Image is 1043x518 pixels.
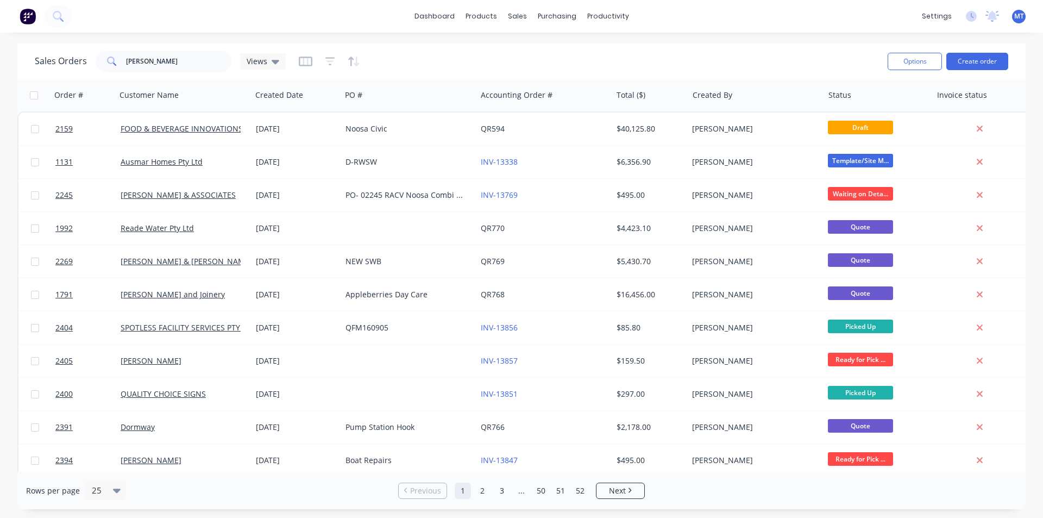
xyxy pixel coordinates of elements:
[481,289,505,299] a: QR768
[256,389,337,400] div: [DATE]
[256,223,337,234] div: [DATE]
[572,483,588,499] a: Page 52
[481,355,518,366] a: INV-13857
[256,322,337,333] div: [DATE]
[617,389,680,400] div: $297.00
[409,8,460,24] a: dashboard
[692,256,813,267] div: [PERSON_NAME]
[481,322,518,333] a: INV-13856
[937,90,987,101] div: Invoice status
[455,483,471,499] a: Page 1 is your current page
[916,8,957,24] div: settings
[345,157,466,167] div: D-RWSW
[617,190,680,201] div: $495.00
[692,157,813,167] div: [PERSON_NAME]
[692,223,813,234] div: [PERSON_NAME]
[55,422,73,433] span: 2391
[55,289,73,300] span: 1791
[345,422,466,433] div: Pump Station Hook
[532,8,582,24] div: purchasing
[121,190,236,200] a: [PERSON_NAME] & ASSOCIATES
[481,256,505,266] a: QR769
[494,483,510,499] a: Page 3
[596,485,644,496] a: Next page
[828,320,893,333] span: Picked Up
[617,322,680,333] div: $85.80
[617,123,680,134] div: $40,125.80
[55,223,73,234] span: 1992
[55,256,73,267] span: 2269
[481,157,518,167] a: INV-13338
[617,223,680,234] div: $4,423.10
[828,121,893,134] span: Draft
[552,483,569,499] a: Page 51
[121,289,225,299] a: [PERSON_NAME] and Joinery
[256,455,337,466] div: [DATE]
[55,278,121,311] a: 1791
[617,256,680,267] div: $5,430.70
[692,422,813,433] div: [PERSON_NAME]
[345,256,466,267] div: NEW SWB
[481,90,552,101] div: Accounting Order #
[55,146,121,178] a: 1131
[481,422,505,432] a: QR766
[256,157,337,167] div: [DATE]
[828,353,893,366] span: Ready for Pick ...
[121,256,287,266] a: [PERSON_NAME] & [PERSON_NAME] Electrical
[828,286,893,300] span: Quote
[617,422,680,433] div: $2,178.00
[55,190,73,201] span: 2245
[121,223,194,233] a: Reade Water Pty Ltd
[126,51,232,72] input: Search...
[120,90,179,101] div: Customer Name
[256,123,337,134] div: [DATE]
[345,123,466,134] div: Noosa Civic
[513,483,530,499] a: Jump forward
[533,483,549,499] a: Page 50
[345,190,466,201] div: PO- 02245 RACV Noosa Combi Steam vent Modifications
[55,113,121,145] a: 2159
[121,157,203,167] a: Ausmar Homes Pty Ltd
[345,455,466,466] div: Boat Repairs
[121,422,155,432] a: Dormway
[20,8,36,24] img: Factory
[693,90,732,101] div: Created By
[55,411,121,444] a: 2391
[617,157,680,167] div: $6,356.90
[121,455,181,465] a: [PERSON_NAME]
[617,455,680,466] div: $495.00
[255,90,303,101] div: Created Date
[256,256,337,267] div: [DATE]
[394,483,649,499] ul: Pagination
[692,455,813,466] div: [PERSON_NAME]
[474,483,491,499] a: Page 2
[1014,11,1024,21] span: MT
[481,455,518,465] a: INV-13847
[345,322,466,333] div: QFM160905
[247,55,267,67] span: Views
[345,90,362,101] div: PO #
[35,56,87,66] h1: Sales Orders
[582,8,634,24] div: productivity
[617,355,680,366] div: $159.50
[828,187,893,201] span: Waiting on Deta...
[55,157,73,167] span: 1131
[888,53,942,70] button: Options
[121,355,181,366] a: [PERSON_NAME]
[256,422,337,433] div: [DATE]
[481,223,505,233] a: QR770
[617,289,680,300] div: $16,456.00
[55,345,121,377] a: 2405
[55,444,121,477] a: 2394
[828,452,893,466] span: Ready for Pick ...
[399,485,447,496] a: Previous page
[828,154,893,167] span: Template/Site M...
[55,378,121,410] a: 2400
[121,389,206,399] a: QUALITY CHOICE SIGNS
[256,289,337,300] div: [DATE]
[692,190,813,201] div: [PERSON_NAME]
[460,8,502,24] div: products
[828,220,893,234] span: Quote
[55,245,121,278] a: 2269
[828,386,893,400] span: Picked Up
